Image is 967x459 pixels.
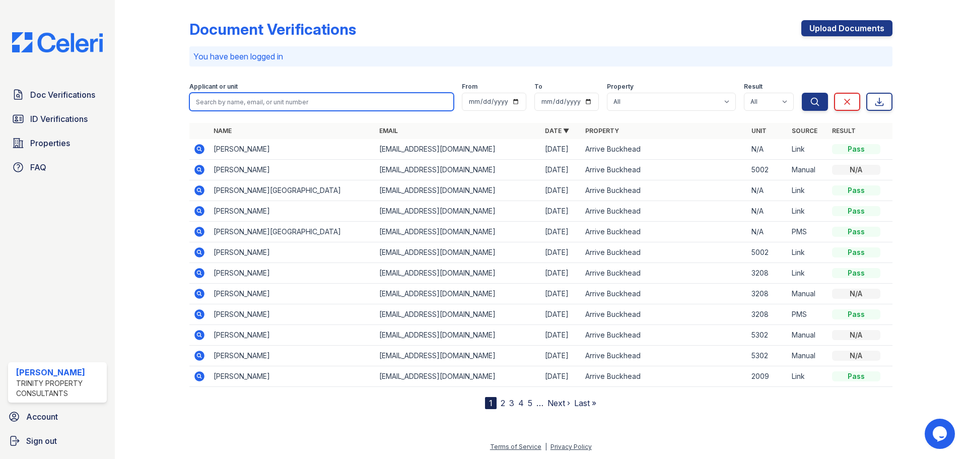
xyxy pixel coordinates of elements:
[832,185,880,195] div: Pass
[210,222,375,242] td: [PERSON_NAME][GEOGRAPHIC_DATA]
[490,443,541,450] a: Terms of Service
[607,83,634,91] label: Property
[788,346,828,366] td: Manual
[801,20,892,36] a: Upload Documents
[375,346,541,366] td: [EMAIL_ADDRESS][DOMAIN_NAME]
[581,180,747,201] td: Arrive Buckhead
[8,157,107,177] a: FAQ
[375,263,541,284] td: [EMAIL_ADDRESS][DOMAIN_NAME]
[375,180,541,201] td: [EMAIL_ADDRESS][DOMAIN_NAME]
[788,180,828,201] td: Link
[210,304,375,325] td: [PERSON_NAME]
[744,83,763,91] label: Result
[788,366,828,387] td: Link
[547,398,570,408] a: Next ›
[193,50,888,62] p: You have been logged in
[747,304,788,325] td: 3208
[518,398,524,408] a: 4
[747,325,788,346] td: 5302
[541,325,581,346] td: [DATE]
[16,378,103,399] div: Trinity Property Consultants
[545,127,569,135] a: Date ▼
[541,304,581,325] td: [DATE]
[30,89,95,101] span: Doc Verifications
[485,397,497,409] div: 1
[210,366,375,387] td: [PERSON_NAME]
[585,127,619,135] a: Property
[832,351,880,361] div: N/A
[788,201,828,222] td: Link
[832,165,880,175] div: N/A
[747,346,788,366] td: 5302
[788,139,828,160] td: Link
[545,443,547,450] div: |
[788,304,828,325] td: PMS
[747,160,788,180] td: 5002
[4,32,111,52] img: CE_Logo_Blue-a8612792a0a2168367f1c8372b55b34899dd931a85d93a1a3d3e32e68fde9ad4.png
[788,325,828,346] td: Manual
[210,284,375,304] td: [PERSON_NAME]
[528,398,532,408] a: 5
[536,397,543,409] span: …
[541,222,581,242] td: [DATE]
[788,263,828,284] td: Link
[210,242,375,263] td: [PERSON_NAME]
[210,160,375,180] td: [PERSON_NAME]
[581,139,747,160] td: Arrive Buckhead
[788,242,828,263] td: Link
[747,284,788,304] td: 3208
[541,366,581,387] td: [DATE]
[375,284,541,304] td: [EMAIL_ADDRESS][DOMAIN_NAME]
[541,139,581,160] td: [DATE]
[375,366,541,387] td: [EMAIL_ADDRESS][DOMAIN_NAME]
[462,83,477,91] label: From
[375,242,541,263] td: [EMAIL_ADDRESS][DOMAIN_NAME]
[925,419,957,449] iframe: chat widget
[509,398,514,408] a: 3
[751,127,767,135] a: Unit
[210,139,375,160] td: [PERSON_NAME]
[375,160,541,180] td: [EMAIL_ADDRESS][DOMAIN_NAME]
[832,144,880,154] div: Pass
[581,263,747,284] td: Arrive Buckhead
[792,127,817,135] a: Source
[747,222,788,242] td: N/A
[379,127,398,135] a: Email
[832,371,880,381] div: Pass
[189,93,454,111] input: Search by name, email, or unit number
[550,443,592,450] a: Privacy Policy
[534,83,542,91] label: To
[541,346,581,366] td: [DATE]
[832,268,880,278] div: Pass
[541,180,581,201] td: [DATE]
[8,133,107,153] a: Properties
[375,201,541,222] td: [EMAIL_ADDRESS][DOMAIN_NAME]
[8,85,107,105] a: Doc Verifications
[581,222,747,242] td: Arrive Buckhead
[788,160,828,180] td: Manual
[832,247,880,257] div: Pass
[501,398,505,408] a: 2
[4,407,111,427] a: Account
[541,242,581,263] td: [DATE]
[210,325,375,346] td: [PERSON_NAME]
[210,201,375,222] td: [PERSON_NAME]
[375,222,541,242] td: [EMAIL_ADDRESS][DOMAIN_NAME]
[747,139,788,160] td: N/A
[541,160,581,180] td: [DATE]
[26,411,58,423] span: Account
[574,398,596,408] a: Last »
[210,263,375,284] td: [PERSON_NAME]
[747,180,788,201] td: N/A
[788,284,828,304] td: Manual
[832,330,880,340] div: N/A
[581,284,747,304] td: Arrive Buckhead
[210,180,375,201] td: [PERSON_NAME][GEOGRAPHIC_DATA]
[8,109,107,129] a: ID Verifications
[581,201,747,222] td: Arrive Buckhead
[832,127,856,135] a: Result
[4,431,111,451] a: Sign out
[189,20,356,38] div: Document Verifications
[747,201,788,222] td: N/A
[788,222,828,242] td: PMS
